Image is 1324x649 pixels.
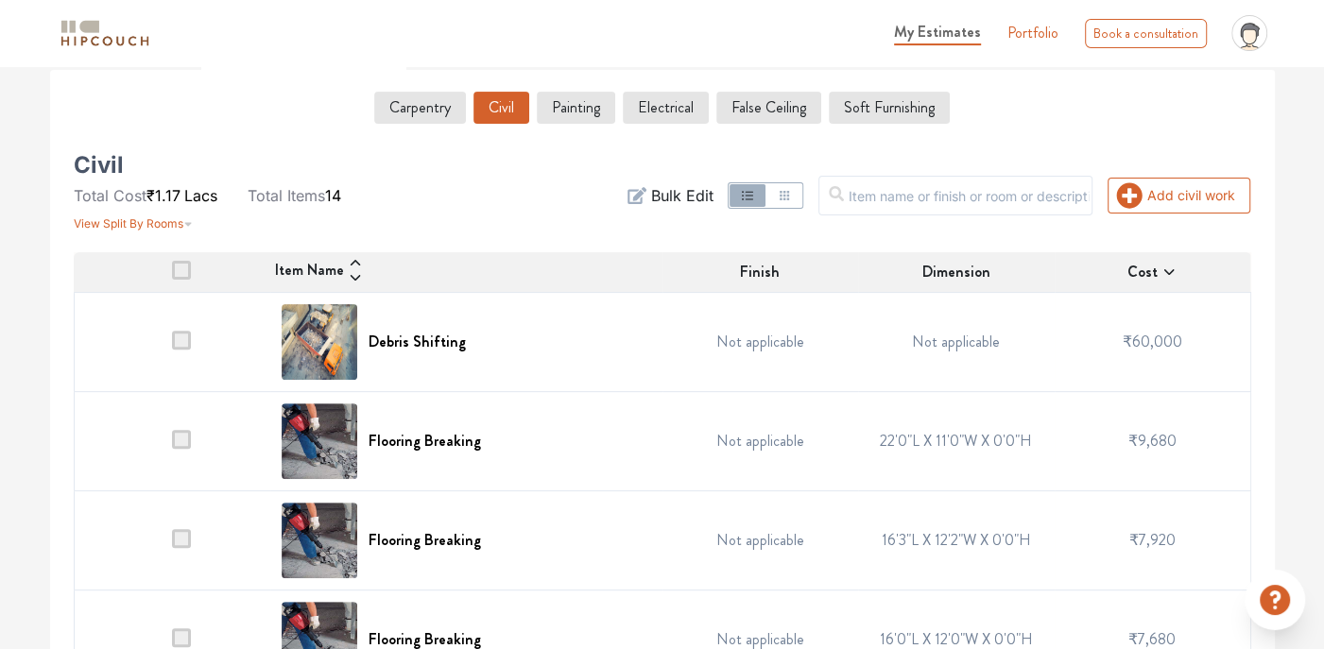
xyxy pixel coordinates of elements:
[184,186,217,205] span: Lacs
[858,391,1055,490] td: 22'0"L X 11'0"W X 0'0"H
[275,259,344,285] span: Item Name
[369,630,481,648] h6: Flooring Breaking
[1127,261,1158,283] span: Cost
[282,304,357,380] img: Debris Shifting
[146,186,181,205] span: ₹1.17
[829,92,950,124] button: Soft Furnishing
[858,490,1055,589] td: 16'3"L X 12'2"W X 0'0"H
[740,261,780,283] span: Finish
[1085,19,1207,48] div: Book a consultation
[74,186,146,205] span: Total Cost
[248,186,325,205] span: Total Items
[662,292,859,391] td: Not applicable
[282,503,357,578] img: Flooring Breaking
[58,17,152,50] img: logo-horizontal.svg
[650,184,713,207] span: Bulk Edit
[74,207,193,233] button: View Split By Rooms
[248,184,341,207] li: 14
[1128,430,1177,452] span: ₹9,680
[282,403,357,479] img: Flooring Breaking
[894,21,981,43] span: My Estimates
[662,391,859,490] td: Not applicable
[922,261,990,283] span: Dimension
[858,292,1055,391] td: Not applicable
[716,92,821,124] button: False Ceiling
[369,432,481,450] h6: Flooring Breaking
[74,216,183,231] span: View Split By Rooms
[537,92,615,124] button: Painting
[628,184,713,207] button: Bulk Edit
[1108,178,1250,213] button: Add civil work
[818,176,1092,215] input: Item name or finish or room or description
[473,92,529,124] button: Civil
[369,531,481,549] h6: Flooring Breaking
[58,12,152,55] span: logo-horizontal.svg
[1007,22,1058,44] a: Portfolio
[374,92,466,124] button: Carpentry
[623,92,709,124] button: Electrical
[1129,529,1176,551] span: ₹7,920
[1123,331,1182,352] span: ₹60,000
[74,158,124,173] h5: Civil
[369,333,466,350] h6: Debris Shifting
[662,490,859,589] td: Not applicable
